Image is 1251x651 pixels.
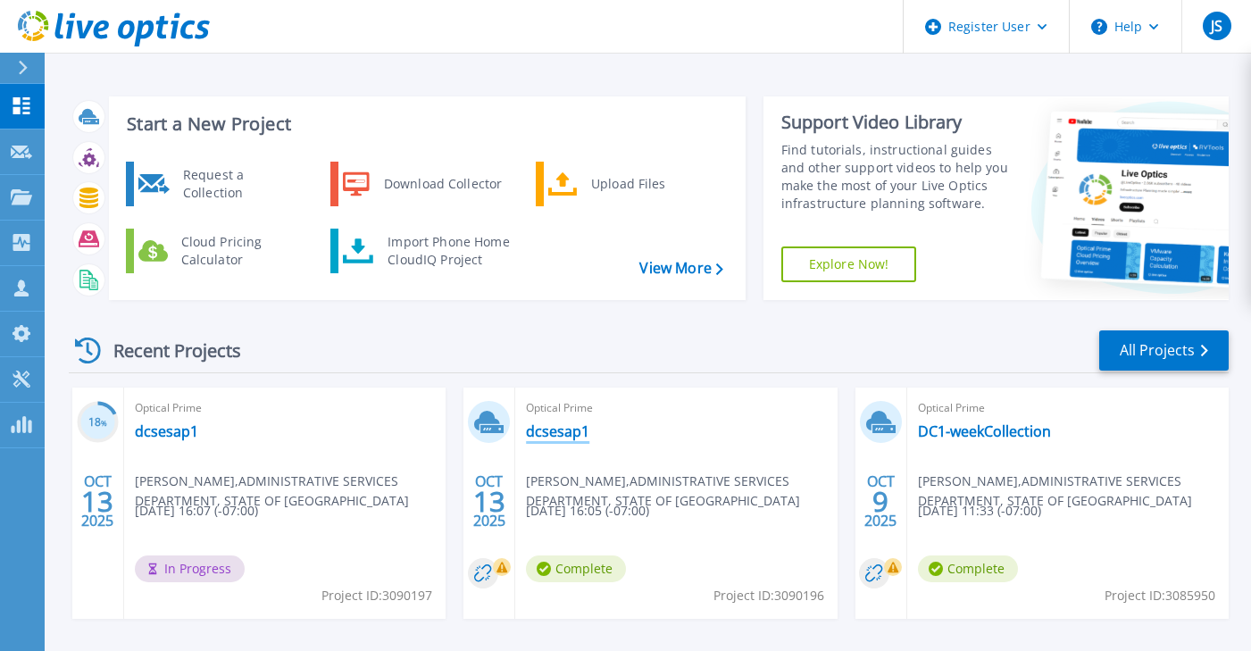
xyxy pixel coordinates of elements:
span: 13 [81,494,113,509]
span: Optical Prime [526,398,826,418]
div: Recent Projects [69,329,265,372]
a: dcsesap1 [135,422,198,440]
div: Cloud Pricing Calculator [172,233,304,269]
div: Request a Collection [174,166,304,202]
span: Optical Prime [918,398,1218,418]
span: [DATE] 16:07 (-07:00) [135,501,258,521]
span: % [101,418,107,428]
a: Upload Files [536,162,719,206]
div: OCT 2025 [863,469,897,534]
span: Project ID: 3090196 [713,586,824,605]
div: Upload Files [582,166,714,202]
span: 13 [473,494,505,509]
span: Optical Prime [135,398,435,418]
div: OCT 2025 [472,469,506,534]
a: Request a Collection [126,162,309,206]
span: Complete [526,555,626,582]
span: [DATE] 16:05 (-07:00) [526,501,649,521]
a: View More [639,260,722,277]
span: Project ID: 3090197 [321,586,432,605]
span: Project ID: 3085950 [1105,586,1215,605]
a: All Projects [1099,330,1229,371]
span: [PERSON_NAME] , ADMINISTRATIVE SERVICES DEPARTMENT, STATE OF [GEOGRAPHIC_DATA] [135,472,446,511]
div: Support Video Library [781,111,1013,134]
h3: 18 [77,413,119,433]
span: [DATE] 11:33 (-07:00) [918,501,1041,521]
span: [PERSON_NAME] , ADMINISTRATIVE SERVICES DEPARTMENT, STATE OF [GEOGRAPHIC_DATA] [918,472,1229,511]
span: 9 [872,494,888,509]
a: Explore Now! [781,246,917,282]
div: Import Phone Home CloudIQ Project [379,233,518,269]
span: Complete [918,555,1018,582]
div: Download Collector [375,166,510,202]
span: In Progress [135,555,245,582]
a: Cloud Pricing Calculator [126,229,309,273]
a: DC1-weekCollection [918,422,1051,440]
span: JS [1211,19,1222,33]
h3: Start a New Project [127,114,722,134]
div: Find tutorials, instructional guides and other support videos to help you make the most of your L... [781,141,1013,213]
a: Download Collector [330,162,513,206]
div: OCT 2025 [80,469,114,534]
a: dcsesap1 [526,422,589,440]
span: [PERSON_NAME] , ADMINISTRATIVE SERVICES DEPARTMENT, STATE OF [GEOGRAPHIC_DATA] [526,472,837,511]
